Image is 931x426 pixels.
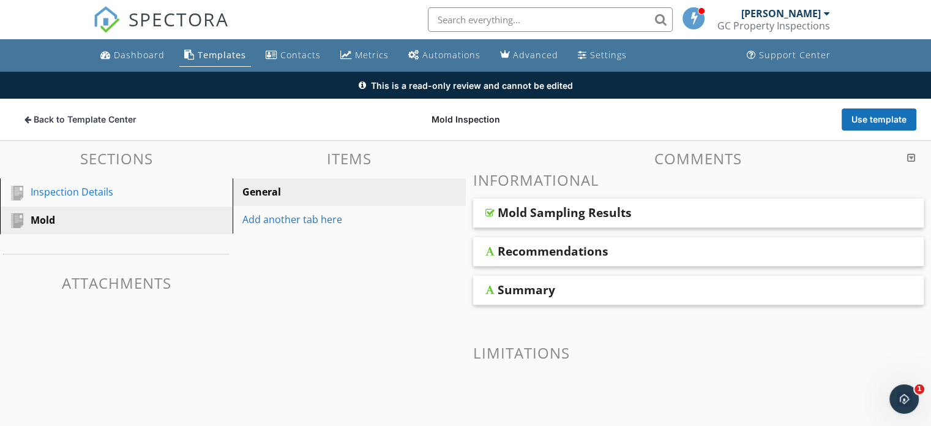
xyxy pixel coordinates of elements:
img: The Best Home Inspection Software - Spectora [93,6,120,33]
div: Mold Sampling Results [498,205,632,220]
iframe: Intercom live chat [889,384,919,414]
div: Add another tab here [242,212,413,227]
div: Advanced [513,49,558,61]
span: SPECTORA [129,6,229,32]
div: Summary [498,283,555,297]
button: Back to Template Center [15,108,146,131]
a: Advanced [495,44,563,67]
a: Settings [573,44,632,67]
a: Templates [179,44,251,67]
span: 1 [914,384,924,394]
h3: Limitations [473,344,924,361]
h3: Comments [473,150,924,167]
input: Search everything... [428,7,673,32]
div: Inspection Details [31,184,174,199]
a: SPECTORA [93,17,229,42]
a: Metrics [335,44,394,67]
div: [PERSON_NAME] [741,7,821,20]
h3: Informational [473,172,924,188]
h3: Items [233,150,465,167]
div: Contacts [280,49,321,61]
div: General [242,184,413,199]
button: Use template [842,108,916,131]
div: Dashboard [114,49,165,61]
div: Mold Inspection [315,113,616,126]
a: Automations (Basic) [403,44,485,67]
a: Contacts [261,44,326,67]
div: Mold [31,213,174,227]
div: Automations [422,49,480,61]
div: GC Property Inspections [717,20,830,32]
div: Settings [590,49,627,61]
div: Support Center [759,49,831,61]
div: Recommendations [498,244,608,259]
div: Templates [198,49,246,61]
a: Support Center [742,44,836,67]
div: Metrics [355,49,389,61]
span: Back to Template Center [34,113,136,126]
a: Dashboard [95,44,170,67]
